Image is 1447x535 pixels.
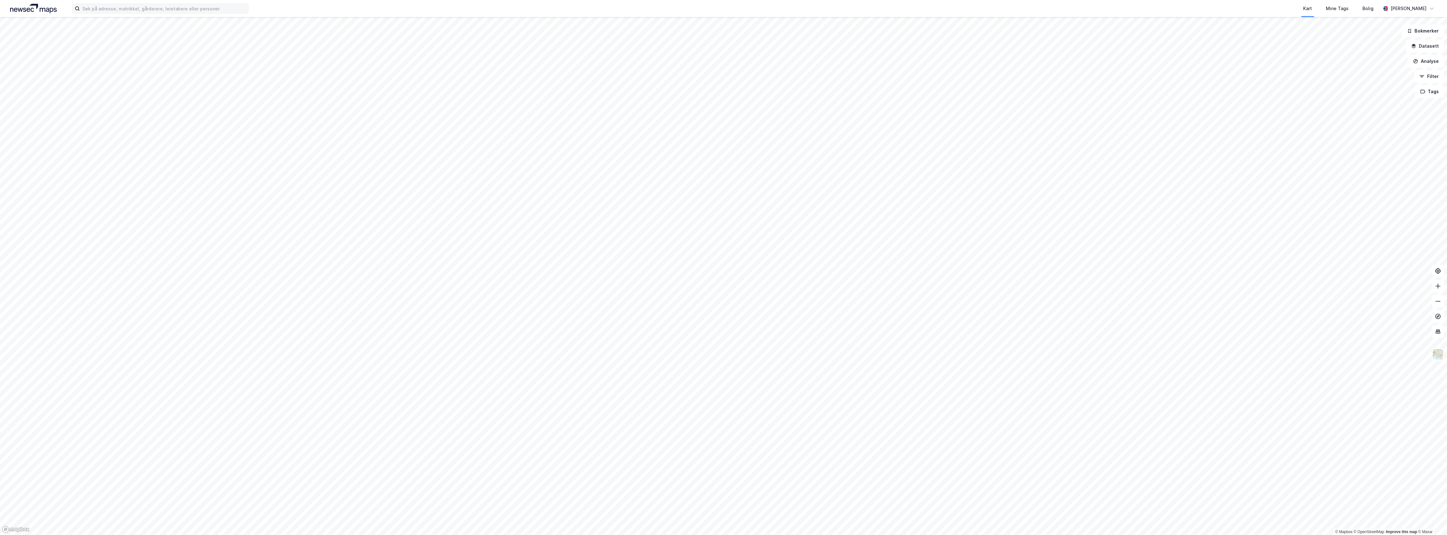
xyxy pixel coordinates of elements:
[10,4,57,13] img: logo.a4113a55bc3d86da70a041830d287a7e.svg
[80,4,248,13] input: Søk på adresse, matrikkel, gårdeiere, leietakere eller personer
[1303,5,1312,12] div: Kart
[1391,5,1427,12] div: [PERSON_NAME]
[1326,5,1349,12] div: Mine Tags
[1415,505,1447,535] iframe: Chat Widget
[1363,5,1374,12] div: Bolig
